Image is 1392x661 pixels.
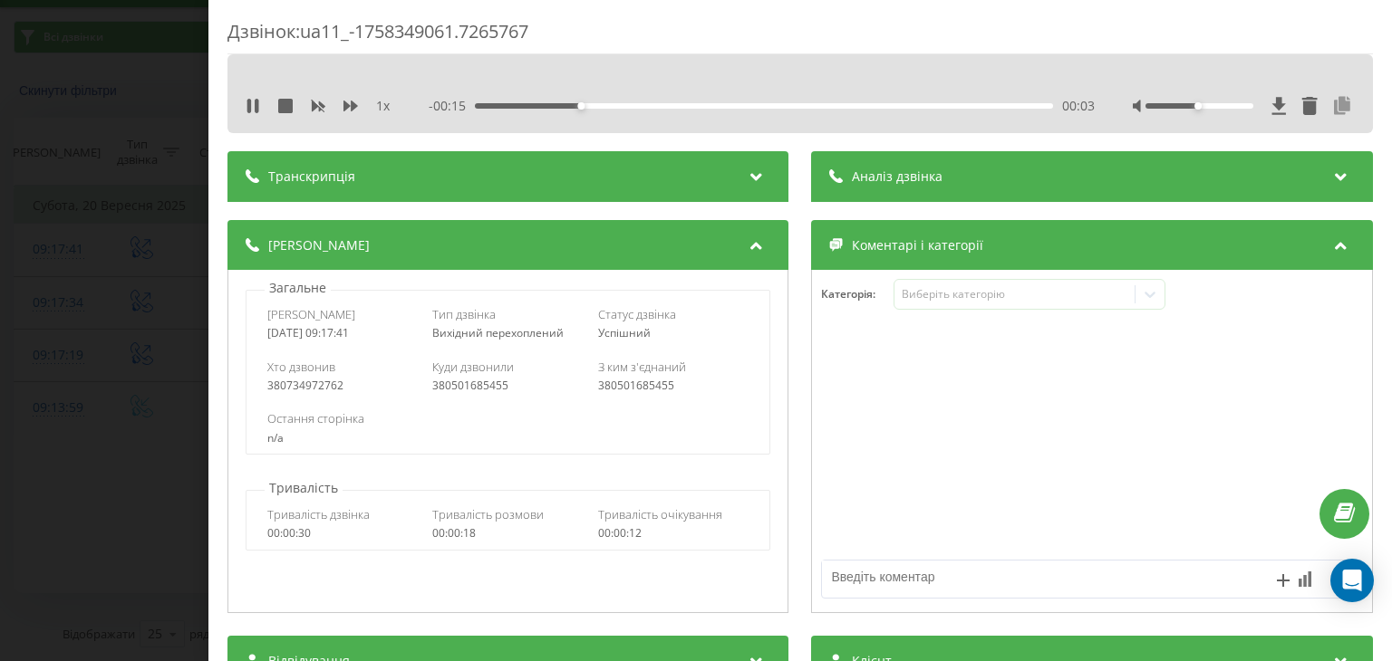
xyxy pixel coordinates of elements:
span: [PERSON_NAME] [267,306,355,322]
div: 380501685455 [598,379,749,392]
span: Вихідний перехоплений [433,325,565,340]
span: З ким з'єднаний [598,359,686,375]
span: Хто дзвонив [267,359,335,375]
span: Остання сторінка [267,410,364,426]
div: n/a [267,432,749,445]
div: [DATE] 09:17:41 [267,327,419,340]
span: 1 x [376,97,390,115]
span: Коментарі і категорії [853,236,984,254]
div: 00:00:18 [433,527,585,540]
span: Тривалість очікування [598,506,722,522]
span: Тривалість дзвінка [267,506,370,522]
div: Accessibility label [1194,102,1202,110]
span: Статус дзвінка [598,306,676,322]
div: 00:00:30 [267,527,419,540]
span: Аналіз дзвінка [853,168,943,186]
div: Дзвінок : ua11_-1758349061.7265767 [227,19,1373,54]
div: 380734972762 [267,379,419,392]
span: Тривалість розмови [433,506,545,522]
span: Тип дзвінка [433,306,497,322]
div: 00:00:12 [598,527,749,540]
span: [PERSON_NAME] [268,236,370,254]
div: Open Intercom Messenger [1330,559,1374,602]
span: Транскрипція [268,168,355,186]
span: Куди дзвонили [433,359,515,375]
h4: Категорія : [822,288,894,301]
span: 00:03 [1062,97,1095,115]
div: Accessibility label [578,102,585,110]
p: Тривалість [265,479,343,497]
p: Загальне [265,279,331,297]
div: Виберіть категорію [902,287,1128,302]
span: Успішний [598,325,651,340]
span: - 00:15 [430,97,476,115]
div: 380501685455 [433,379,585,392]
